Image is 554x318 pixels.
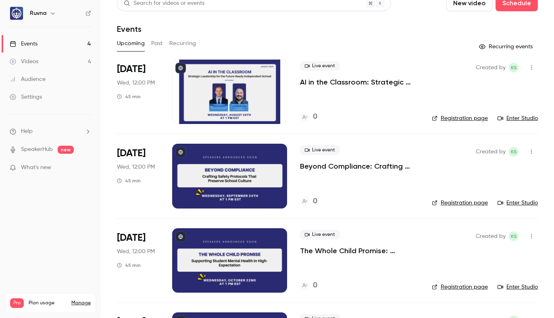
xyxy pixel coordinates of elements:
[10,127,91,136] li: help-dropdown-opener
[29,300,67,306] span: Plan usage
[509,231,519,241] span: Kyra Sandness
[117,262,141,268] div: 45 min
[10,93,42,101] div: Settings
[475,40,538,53] button: Recurring events
[300,61,340,71] span: Live event
[21,127,33,136] span: Help
[10,40,37,48] div: Events
[117,147,146,160] span: [DATE]
[300,77,419,87] a: AI in the Classroom: Strategic Leadership for the Future-Ready Independent School
[300,196,317,207] a: 0
[117,60,159,124] div: Aug 20 Wed, 1:00 PM (America/New York)
[151,37,163,50] button: Past
[117,248,155,256] span: Wed, 12:00 PM
[511,147,517,157] span: KS
[169,37,196,50] button: Recurring
[313,112,317,122] h4: 0
[117,79,155,87] span: Wed, 12:00 PM
[476,231,506,241] span: Created by
[10,58,38,66] div: Videos
[300,246,419,256] a: The Whole Child Promise: Supporting Student Mental Health in High-Expectation Environments
[300,230,340,240] span: Live event
[10,298,24,308] span: Pro
[498,114,538,122] a: Enter Studio
[117,163,155,171] span: Wed, 12:00 PM
[117,144,159,208] div: Sep 24 Wed, 1:00 PM (America/New York)
[300,280,317,291] a: 0
[117,63,146,76] span: [DATE]
[498,283,538,291] a: Enter Studio
[117,24,142,34] h1: Events
[300,112,317,122] a: 0
[117,228,159,293] div: Oct 22 Wed, 1:00 PM (America/New York)
[10,7,23,20] img: Ruvna
[313,196,317,207] h4: 0
[30,9,46,17] h6: Ruvna
[476,147,506,157] span: Created by
[58,146,74,154] span: new
[509,147,519,157] span: Kyra Sandness
[117,231,146,244] span: [DATE]
[71,300,91,306] a: Manage
[21,145,53,154] a: SpeakerHub
[511,231,517,241] span: KS
[498,199,538,207] a: Enter Studio
[117,37,145,50] button: Upcoming
[300,145,340,155] span: Live event
[10,75,46,83] div: Audience
[21,163,51,172] span: What's new
[432,199,488,207] a: Registration page
[117,178,141,184] div: 45 min
[509,63,519,72] span: Kyra Sandness
[476,63,506,72] span: Created by
[117,93,141,100] div: 45 min
[313,280,317,291] h4: 0
[511,63,517,72] span: KS
[432,283,488,291] a: Registration page
[300,161,419,171] a: Beyond Compliance: Crafting Safety Protocols That Preserve School Culture
[432,114,488,122] a: Registration page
